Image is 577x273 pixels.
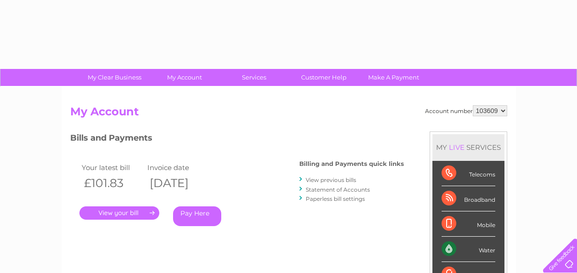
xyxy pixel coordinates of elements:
div: Account number [425,105,507,116]
td: Invoice date [145,161,211,174]
div: MY SERVICES [432,134,504,160]
div: Broadband [442,186,495,211]
h4: Billing and Payments quick links [299,160,404,167]
a: Statement of Accounts [306,186,370,193]
th: [DATE] [145,174,211,193]
div: Mobile [442,211,495,237]
a: Services [216,69,292,86]
h3: Bills and Payments [70,131,404,148]
a: View previous bills [306,176,356,183]
a: My Account [146,69,222,86]
h2: My Account [70,105,507,123]
a: Paperless bill settings [306,195,365,202]
a: My Clear Business [77,69,152,86]
div: LIVE [447,143,466,152]
div: Telecoms [442,161,495,186]
div: Water [442,237,495,262]
td: Your latest bill [79,161,146,174]
a: Pay Here [173,206,221,226]
th: £101.83 [79,174,146,193]
a: Make A Payment [356,69,431,86]
a: Customer Help [286,69,362,86]
a: . [79,206,159,220]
